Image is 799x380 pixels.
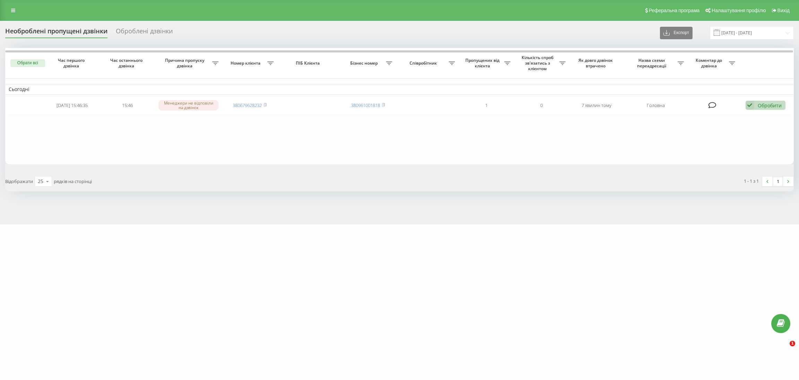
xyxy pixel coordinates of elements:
span: Як довго дзвінок втрачено [575,58,618,68]
span: ПІБ Клієнта [284,60,334,66]
td: [DATE] 15:46:35 [45,96,100,115]
td: Головна [624,96,687,115]
a: 380679628232 [233,102,262,108]
a: 1 [773,176,783,186]
td: Сьогодні [5,84,794,94]
iframe: Intercom live chat [775,341,792,357]
div: Менеджери не відповіли на дзвінок [158,100,218,110]
div: Оброблені дзвінки [116,27,173,38]
span: Налаштування профілю [712,8,766,13]
span: Вихід [777,8,790,13]
span: Кількість спроб зв'язатись з клієнтом [517,55,559,71]
span: Причина пропуску дзвінка [158,58,212,68]
div: Необроблені пропущені дзвінки [5,27,108,38]
a: 380961001818 [351,102,380,108]
span: Коментар до дзвінка [691,58,729,68]
span: Час останнього дзвінка [106,58,149,68]
div: 1 - 1 з 1 [744,177,759,184]
span: Бізнес номер [344,60,386,66]
td: 15:46 [100,96,155,115]
span: Реферальна програма [649,8,700,13]
button: Обрати всі [10,59,45,67]
td: 7 хвилин тому [569,96,624,115]
span: Номер клієнта [225,60,267,66]
span: Співробітник [399,60,449,66]
span: Відображати [5,178,33,184]
td: 0 [514,96,569,115]
button: Експорт [660,27,693,39]
td: 1 [458,96,514,115]
span: 1 [790,341,795,346]
span: Назва схеми переадресації [628,58,678,68]
div: Обробити [758,102,782,109]
span: Пропущених від клієнта [462,58,504,68]
span: Час першого дзвінка [51,58,94,68]
div: 25 [38,178,43,185]
span: рядків на сторінці [54,178,92,184]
